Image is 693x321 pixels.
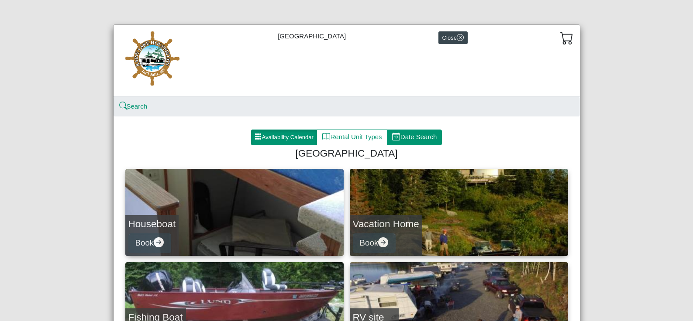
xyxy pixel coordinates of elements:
h4: [GEOGRAPHIC_DATA] [129,147,565,159]
div: [GEOGRAPHIC_DATA] [114,25,580,97]
button: grid3x3 gap fillAvailability Calendar [251,130,317,145]
button: Closex circle [438,31,468,44]
h4: Houseboat [128,218,176,230]
button: Bookarrow right circle fill [128,233,171,253]
svg: cart [560,31,573,44]
svg: book [322,133,331,141]
svg: search [120,103,127,109]
img: 55466189-bbd8-41c3-ab33-5e957c8145a3.jpg [120,31,186,90]
svg: arrow right circle fill [378,237,388,247]
svg: x circle [457,34,464,41]
button: bookRental Unit Types [317,130,387,145]
svg: calendar date [392,133,400,141]
button: Bookarrow right circle fill [353,233,396,253]
svg: arrow right circle fill [154,237,164,247]
svg: grid3x3 gap fill [255,133,262,140]
button: calendar dateDate Search [387,130,442,145]
a: searchSearch [120,102,148,110]
h4: Vacation Home [353,218,419,230]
